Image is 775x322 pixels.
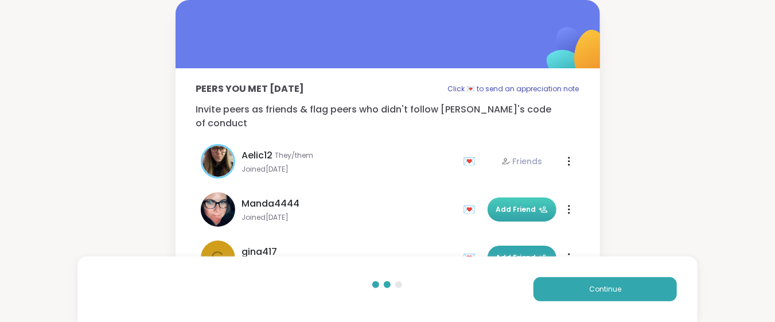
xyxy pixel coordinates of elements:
span: Joined [DATE] [242,213,457,222]
span: Manda4444 [242,197,300,211]
span: They/them [275,151,314,160]
span: gina417 [242,245,278,259]
button: Continue [533,277,677,301]
button: Add Friend [488,197,556,222]
img: Manda4444 [201,192,235,227]
p: Peers you met [DATE] [196,82,305,96]
span: Aelic12 [242,149,273,162]
div: 💌 [464,200,481,219]
span: g [212,246,224,270]
button: Add Friend [488,246,556,270]
span: Add Friend [496,253,548,263]
div: Friends [501,156,543,167]
span: Add Friend [496,204,548,215]
div: 💌 [464,152,481,170]
p: Click 💌 to send an appreciation note [448,82,579,96]
img: Aelic12 [202,146,233,177]
p: Invite peers as friends & flag peers who didn't follow [PERSON_NAME]'s code of conduct [196,103,579,130]
span: Continue [589,284,621,294]
span: Joined [DATE] [242,165,457,174]
div: 💌 [464,249,481,267]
